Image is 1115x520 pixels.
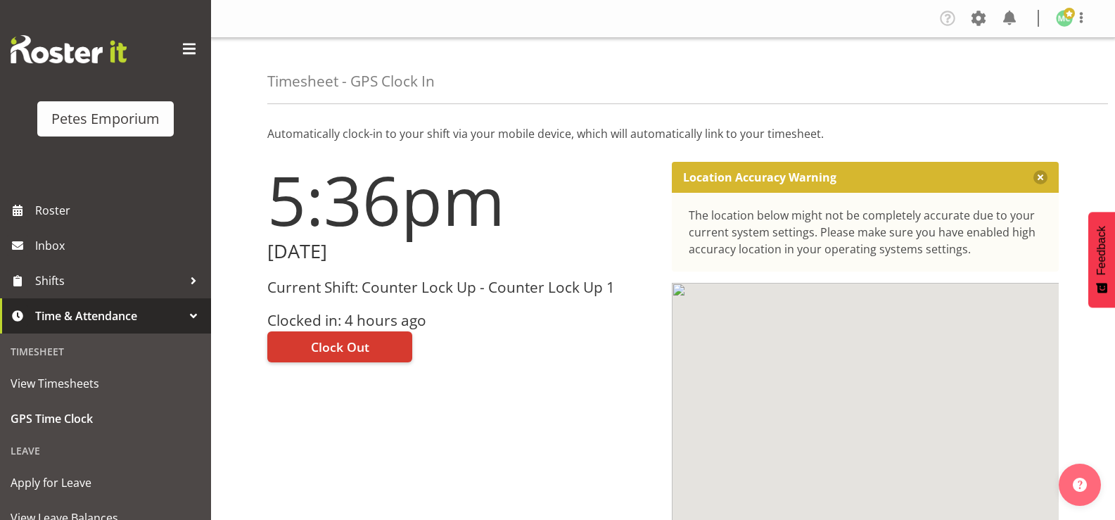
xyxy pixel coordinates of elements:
div: Timesheet [4,337,208,366]
a: Apply for Leave [4,465,208,500]
div: The location below might not be completely accurate due to your current system settings. Please m... [689,207,1043,258]
a: View Timesheets [4,366,208,401]
img: help-xxl-2.png [1073,478,1087,492]
a: GPS Time Clock [4,401,208,436]
span: Clock Out [311,338,369,356]
img: melissa-cowen2635.jpg [1056,10,1073,27]
h3: Current Shift: Counter Lock Up - Counter Lock Up 1 [267,279,655,296]
h1: 5:36pm [267,162,655,238]
img: Rosterit website logo [11,35,127,63]
h2: [DATE] [267,241,655,262]
button: Clock Out [267,331,412,362]
h4: Timesheet - GPS Clock In [267,73,435,89]
p: Automatically clock-in to your shift via your mobile device, which will automatically link to you... [267,125,1059,142]
span: Time & Attendance [35,305,183,326]
span: Shifts [35,270,183,291]
span: GPS Time Clock [11,408,200,429]
span: Feedback [1095,226,1108,275]
div: Leave [4,436,208,465]
span: View Timesheets [11,373,200,394]
span: Inbox [35,235,204,256]
h3: Clocked in: 4 hours ago [267,312,655,329]
button: Feedback - Show survey [1088,212,1115,307]
span: Roster [35,200,204,221]
div: Petes Emporium [51,108,160,129]
button: Close message [1033,170,1047,184]
p: Location Accuracy Warning [683,170,836,184]
span: Apply for Leave [11,472,200,493]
